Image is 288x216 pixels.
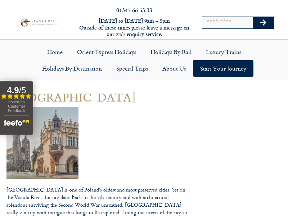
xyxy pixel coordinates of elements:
[253,17,274,28] button: Search
[6,88,136,106] a: [GEOGRAPHIC_DATA]
[19,18,58,27] img: Planet Rail Train Holidays Logo
[35,60,109,77] a: Holidays by Destination
[40,44,70,60] a: Home
[78,18,190,38] h6: [DATE] to [DATE] 9am – 5pm Outside of these times please leave a message on our 24/7 enquiry serv...
[109,60,155,77] a: Special Trips
[116,6,152,14] a: 01347 66 53 33
[143,44,199,60] a: Holidays by Rail
[155,60,193,77] a: About Us
[199,44,248,60] a: Luxury Trains
[70,44,143,60] a: Orient Express Holidays
[4,44,284,77] nav: Menu
[193,60,253,77] a: Start your Journey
